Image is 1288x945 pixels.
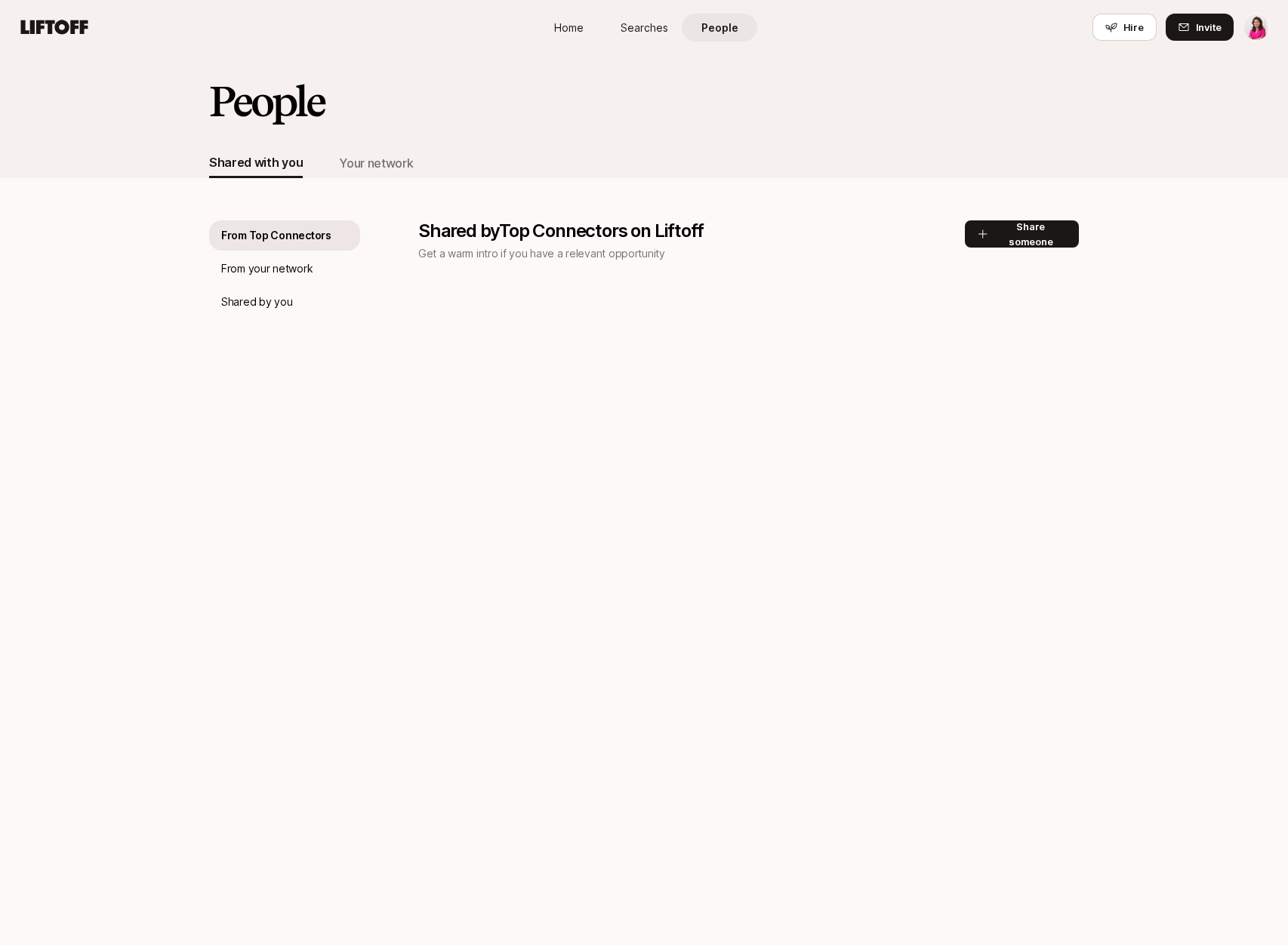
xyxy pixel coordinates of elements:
button: Invite [1166,14,1234,41]
a: Searches [606,14,682,42]
p: Shared by Top Connectors on Liftoff [418,220,965,242]
p: From your network [221,260,313,278]
span: Invite [1196,20,1222,35]
span: Home [554,20,584,35]
button: Your network [339,148,413,178]
button: Hire [1092,14,1157,41]
button: Emma Frane [1243,14,1270,41]
div: Your network [339,153,413,173]
h2: People [209,78,324,124]
p: From Top Connectors [221,226,331,245]
p: Get a warm intro if you have a relevant opportunity [418,245,965,263]
span: Searches [621,20,668,35]
img: Emma Frane [1243,14,1269,40]
p: Shared by you [221,293,292,311]
a: Home [531,14,606,42]
div: Shared with you [209,152,303,172]
button: Shared with you [209,148,303,178]
button: Share someone [965,220,1079,248]
a: People [682,14,757,42]
span: Hire [1123,20,1144,35]
span: People [701,20,738,35]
